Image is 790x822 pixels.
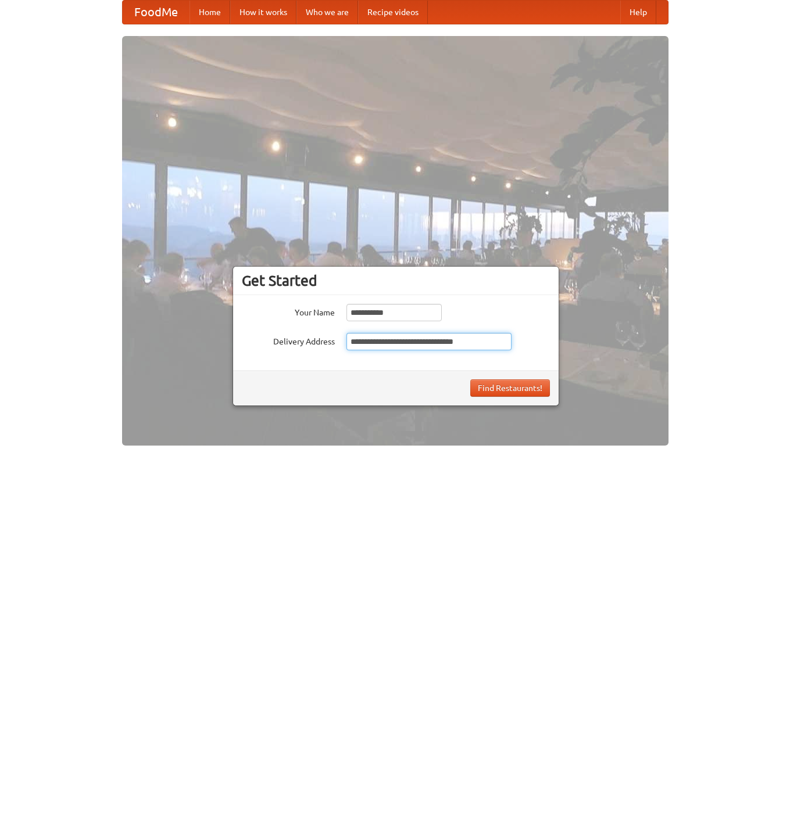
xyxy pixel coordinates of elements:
button: Find Restaurants! [470,379,550,397]
a: Help [620,1,656,24]
a: FoodMe [123,1,190,24]
h3: Get Started [242,272,550,289]
a: Who we are [296,1,358,24]
label: Delivery Address [242,333,335,347]
a: Recipe videos [358,1,428,24]
label: Your Name [242,304,335,318]
a: How it works [230,1,296,24]
a: Home [190,1,230,24]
